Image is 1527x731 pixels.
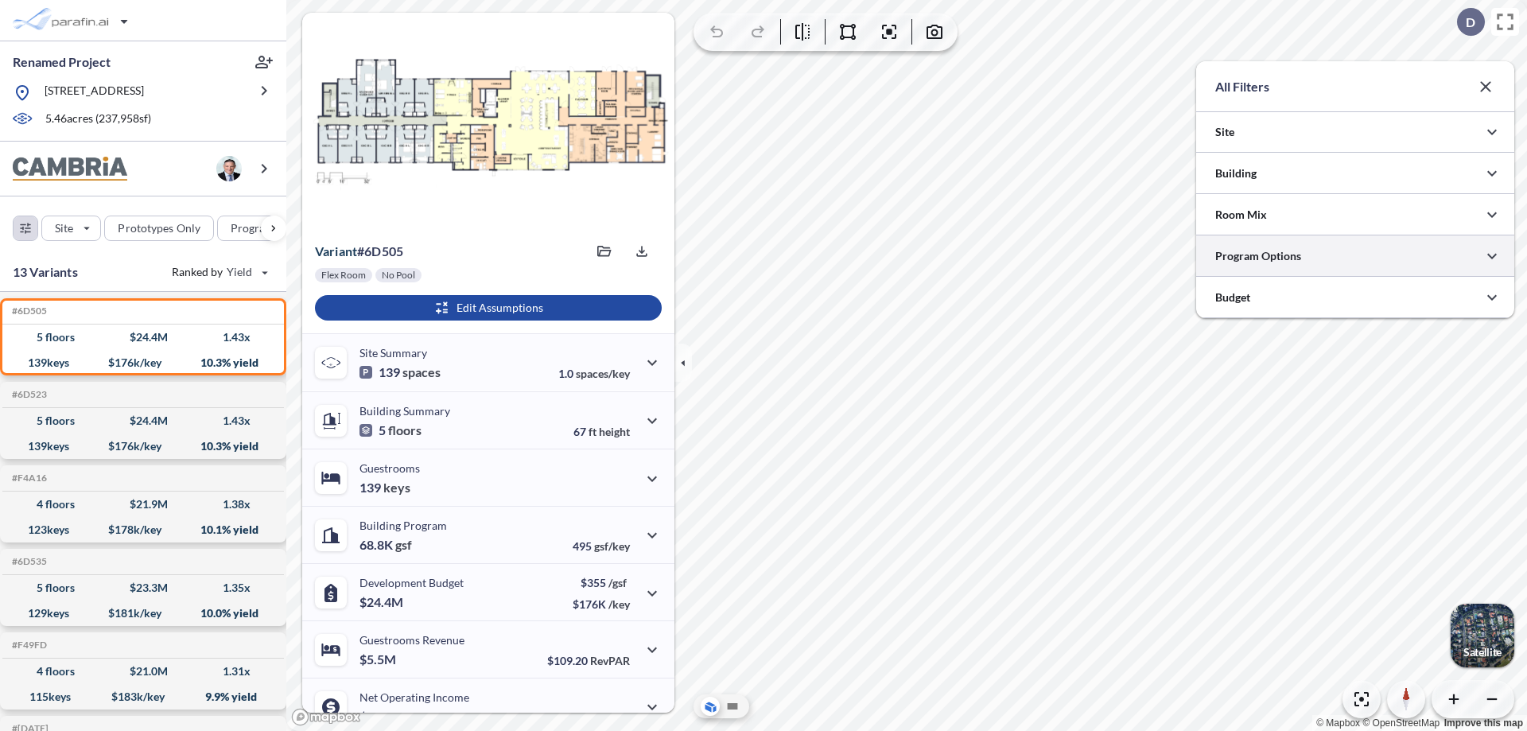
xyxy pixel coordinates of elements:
p: Site [1215,124,1234,140]
a: Mapbox [1316,717,1360,729]
span: gsf [395,537,412,553]
p: $5.5M [359,651,398,667]
p: Building Program [359,519,447,532]
h5: Click to copy the code [9,389,47,400]
button: Switcher ImageSatellite [1451,604,1514,667]
p: Site [55,220,73,236]
p: Development Budget [359,576,464,589]
p: 67 [573,425,630,438]
p: Satellite [1463,646,1502,659]
span: keys [383,480,410,496]
button: Ranked by Yield [159,259,278,285]
p: 5 [359,422,422,438]
p: Renamed Project [13,53,111,71]
p: 139 [359,364,441,380]
span: margin [595,711,630,725]
span: ft [589,425,596,438]
h5: Click to copy the code [9,472,47,484]
a: Mapbox homepage [291,708,361,726]
button: Site [41,216,101,241]
p: 68.8K [359,537,412,553]
span: /key [608,597,630,611]
img: Switcher Image [1451,604,1514,667]
p: # 6d505 [315,243,403,259]
h5: Click to copy the code [9,305,47,317]
span: Variant [315,243,357,259]
button: Site Plan [723,697,742,716]
p: No Pool [382,269,415,282]
p: Edit Assumptions [457,300,543,316]
p: 1.0 [558,367,630,380]
p: $355 [573,576,630,589]
span: Yield [227,264,253,280]
p: 45.0% [562,711,630,725]
p: D [1466,15,1475,29]
p: 495 [573,539,630,553]
p: 13 Variants [13,262,78,282]
h5: Click to copy the code [9,640,47,651]
p: Budget [1215,290,1250,305]
span: gsf/key [594,539,630,553]
p: Building Summary [359,404,450,418]
button: Edit Assumptions [315,295,662,321]
a: OpenStreetMap [1362,717,1440,729]
span: spaces [402,364,441,380]
span: floors [388,422,422,438]
p: Room Mix [1215,207,1267,223]
p: $109.20 [547,654,630,667]
button: Program [217,216,303,241]
img: user logo [216,156,242,181]
span: /gsf [608,576,627,589]
p: $176K [573,597,630,611]
span: spaces/key [576,367,630,380]
p: All Filters [1215,77,1269,96]
p: Program [231,220,275,236]
p: 5.46 acres ( 237,958 sf) [45,111,151,128]
button: Prototypes Only [104,216,214,241]
h5: Click to copy the code [9,556,47,567]
p: Guestrooms [359,461,420,475]
p: 139 [359,480,410,496]
p: Building [1215,165,1257,181]
p: Prototypes Only [118,220,200,236]
p: Guestrooms Revenue [359,633,464,647]
p: Net Operating Income [359,690,469,704]
span: height [599,425,630,438]
span: RevPAR [590,654,630,667]
p: Site Summary [359,346,427,360]
a: Improve this map [1444,717,1523,729]
p: [STREET_ADDRESS] [45,83,144,103]
p: $24.4M [359,594,406,610]
img: BrandImage [13,157,127,181]
button: Aerial View [701,697,720,716]
p: Flex Room [321,269,366,282]
p: $2.5M [359,709,398,725]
